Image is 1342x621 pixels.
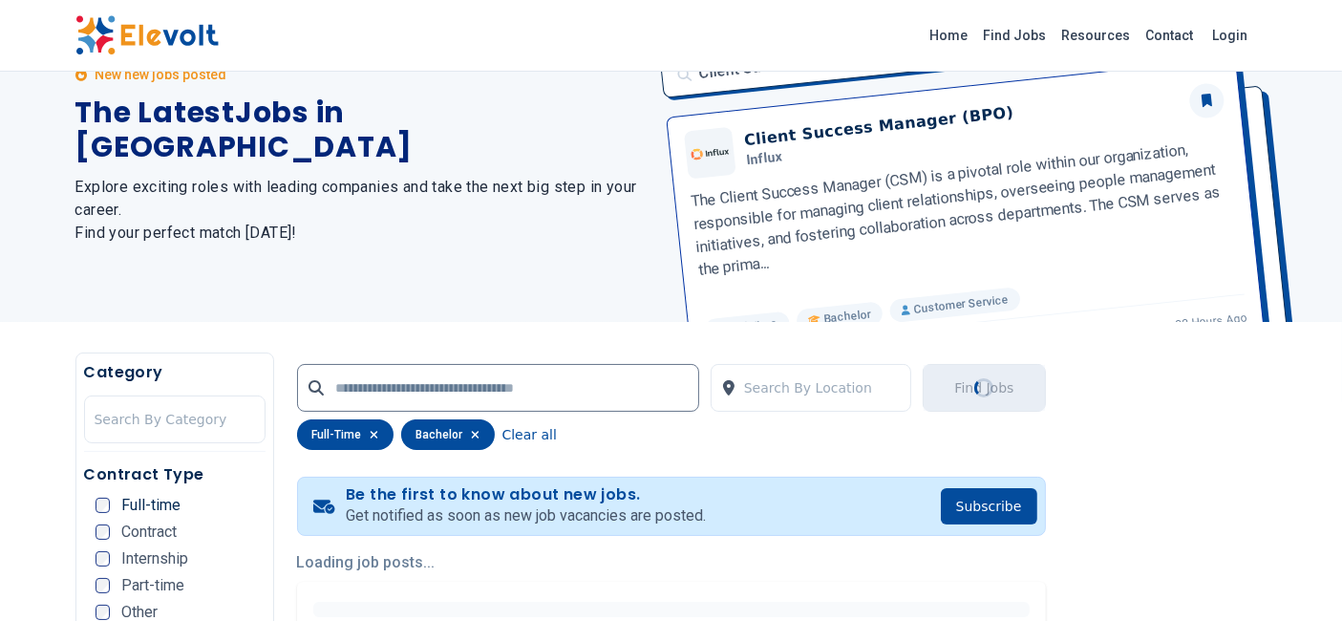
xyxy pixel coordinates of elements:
a: Find Jobs [976,20,1054,51]
h5: Category [84,361,266,384]
button: Clear all [502,419,557,450]
h5: Contract Type [84,463,266,486]
input: Full-time [96,498,111,513]
span: Full-time [121,498,181,513]
p: Get notified as soon as new job vacancies are posted. [346,504,706,527]
a: Contact [1139,20,1202,51]
h1: The Latest Jobs in [GEOGRAPHIC_DATA] [75,96,649,164]
div: bachelor [401,419,495,450]
input: Other [96,605,111,620]
input: Contract [96,525,111,540]
p: New new jobs posted [95,65,226,84]
iframe: Chat Widget [1246,529,1342,621]
span: Contract [121,525,177,540]
div: Loading... [974,378,993,397]
button: Subscribe [941,488,1037,525]
span: Part-time [121,578,184,593]
img: Elevolt [75,15,219,55]
input: Part-time [96,578,111,593]
span: Internship [121,551,188,567]
h4: Be the first to know about new jobs. [346,485,706,504]
a: Resources [1054,20,1139,51]
a: Home [923,20,976,51]
input: Internship [96,551,111,567]
a: Login [1202,16,1260,54]
div: full-time [297,419,394,450]
button: Find JobsLoading... [923,364,1045,412]
h2: Explore exciting roles with leading companies and take the next big step in your career. Find you... [75,176,649,245]
span: Other [121,605,158,620]
p: Loading job posts... [297,551,1046,574]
